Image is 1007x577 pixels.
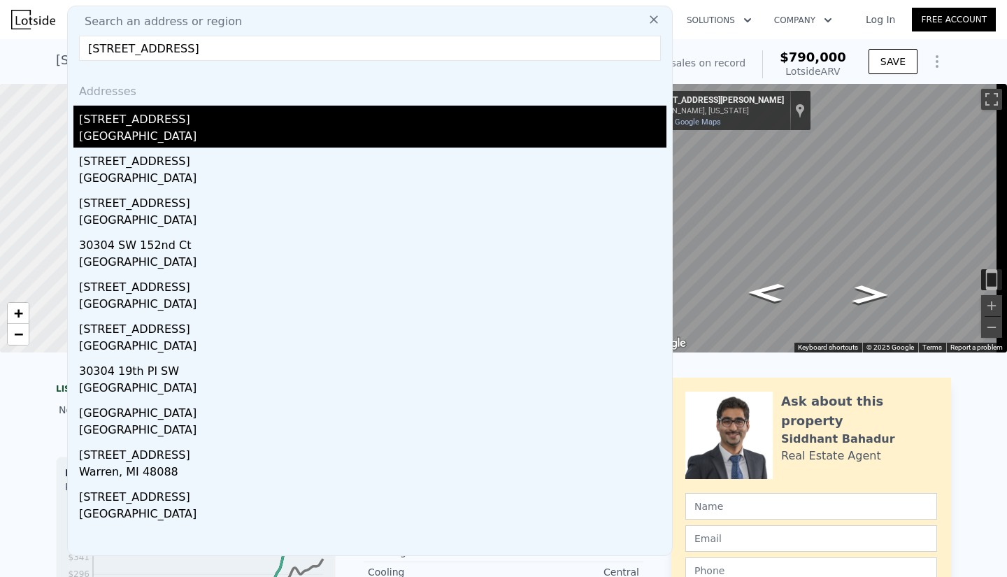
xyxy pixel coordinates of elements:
[79,128,666,148] div: [GEOGRAPHIC_DATA]
[640,84,1007,352] div: Map
[79,36,661,61] input: Enter an address, city, region, neighborhood or zip code
[65,480,196,502] div: Price per Square Foot
[11,10,55,29] img: Lotside
[869,49,917,74] button: SAVE
[981,295,1002,316] button: Zoom in
[685,493,937,520] input: Name
[14,325,23,343] span: −
[56,397,336,422] div: No sales history record for this property.
[79,315,666,338] div: [STREET_ADDRESS]
[645,95,784,106] div: [STREET_ADDRESS][PERSON_NAME]
[795,103,805,118] a: Show location on map
[950,343,1003,351] a: Report a problem
[981,317,1002,338] button: Zoom out
[849,13,912,27] a: Log In
[65,466,327,480] div: Houses Median Sale
[79,212,666,231] div: [GEOGRAPHIC_DATA]
[68,553,90,562] tspan: $341
[685,525,937,552] input: Email
[676,8,763,33] button: Solutions
[866,343,914,351] span: © 2025 Google
[73,13,242,30] span: Search an address or region
[79,338,666,357] div: [GEOGRAPHIC_DATA]
[981,269,1002,290] button: Toggle motion tracking
[79,483,666,506] div: [STREET_ADDRESS]
[780,64,846,78] div: Lotside ARV
[79,231,666,254] div: 30304 SW 152nd Ct
[79,190,666,212] div: [STREET_ADDRESS]
[73,72,666,106] div: Addresses
[781,392,937,431] div: Ask about this property
[781,431,895,448] div: Siddhant Bahadur
[798,343,858,352] button: Keyboard shortcuts
[14,304,23,322] span: +
[981,89,1002,110] button: Toggle fullscreen view
[79,422,666,441] div: [GEOGRAPHIC_DATA]
[79,441,666,464] div: [STREET_ADDRESS]
[79,148,666,170] div: [STREET_ADDRESS]
[763,8,843,33] button: Company
[79,380,666,399] div: [GEOGRAPHIC_DATA]
[79,464,666,483] div: Warren, MI 48088
[79,506,666,525] div: [GEOGRAPHIC_DATA]
[79,399,666,422] div: [GEOGRAPHIC_DATA]
[79,357,666,380] div: 30304 19th Pl SW
[8,303,29,324] a: Zoom in
[8,324,29,345] a: Zoom out
[79,273,666,296] div: [STREET_ADDRESS]
[645,117,721,127] a: View on Google Maps
[56,50,471,70] div: [STREET_ADDRESS][PERSON_NAME] , [PERSON_NAME] , WA 98394
[79,254,666,273] div: [GEOGRAPHIC_DATA]
[79,296,666,315] div: [GEOGRAPHIC_DATA]
[781,448,881,464] div: Real Estate Agent
[79,170,666,190] div: [GEOGRAPHIC_DATA]
[780,50,846,64] span: $790,000
[732,279,800,307] path: Go North, Van Slyke Rd NW
[922,343,942,351] a: Terms
[79,106,666,128] div: [STREET_ADDRESS]
[912,8,996,31] a: Free Account
[923,48,951,76] button: Show Options
[645,106,784,115] div: [PERSON_NAME], [US_STATE]
[56,383,336,397] div: LISTING & SALE HISTORY
[837,280,905,308] path: Go South, Van Slyke Rd NW
[640,84,1007,352] div: Street View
